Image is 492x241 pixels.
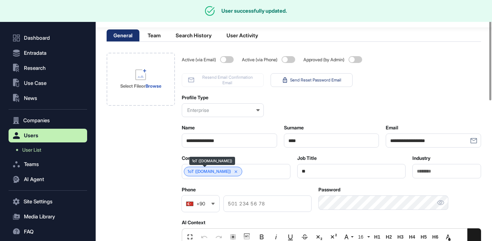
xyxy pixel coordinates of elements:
label: Job Title [297,155,317,161]
span: Site Settings [24,199,53,204]
span: Media Library [24,214,55,219]
div: +90 [196,201,205,206]
span: 16 [357,234,367,240]
li: General [107,29,139,41]
span: Companies [23,118,50,123]
button: Media Library [9,210,87,224]
span: Send Reset Password Email [290,77,341,83]
button: AI Agent [9,173,87,186]
li: User Activity [220,29,265,41]
span: Entradata [24,50,46,56]
span: H5 [419,234,429,240]
span: Active (via Phone) [242,57,279,62]
label: Phone [182,187,196,192]
button: Research [9,61,87,75]
div: Select FileorBrowse [107,53,175,106]
span: Approved (by Admin) [303,57,346,62]
strong: Select File [120,83,141,89]
span: User List [22,147,41,153]
span: Active (via Email) [182,57,217,62]
button: Teams [9,157,87,171]
button: Site Settings [9,195,87,208]
button: FAQ [9,225,87,239]
button: News [9,91,87,105]
span: Dashboard [24,35,50,41]
span: H4 [407,234,417,240]
span: H1 [372,234,382,240]
span: Users [24,133,38,138]
span: Research [24,65,46,71]
span: Use Case [24,80,46,86]
label: AI Context [182,220,205,225]
label: Password [318,187,340,192]
div: or [120,83,161,89]
div: Profile Image [107,53,175,106]
li: Team [141,29,167,41]
button: Companies [9,114,87,127]
label: Industry [412,155,430,161]
button: Entradata [9,46,87,60]
a: Browse [146,83,161,89]
button: Users [9,129,87,142]
span: H2 [384,234,394,240]
button: Send Reset Password Email [271,73,353,87]
img: Turkey [186,201,194,206]
div: 1oT ([DOMAIN_NAME]) [192,159,232,163]
span: AI Agent [24,177,44,182]
span: H6 [430,234,440,240]
li: Search History [169,29,218,41]
a: 1oT ([DOMAIN_NAME]) [188,169,231,174]
span: Teams [24,162,39,167]
div: User successfully updated. [221,8,287,14]
span: H3 [395,234,406,240]
label: Surname [284,125,304,130]
label: Name [182,125,195,130]
a: User List [12,144,87,156]
button: Use Case [9,76,87,90]
a: Dashboard [9,31,87,45]
span: FAQ [24,229,33,234]
label: Company [182,155,203,161]
label: Profile Type [182,95,208,100]
label: Email [386,125,398,130]
span: News [24,96,37,101]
